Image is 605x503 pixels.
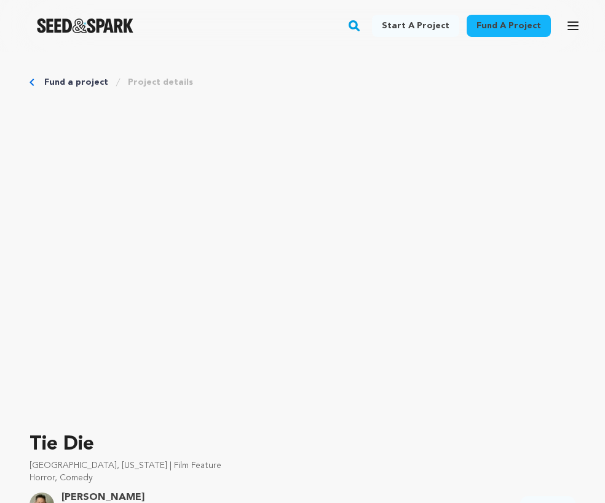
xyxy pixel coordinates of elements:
[467,15,551,37] a: Fund a project
[128,76,193,88] a: Project details
[37,18,133,33] a: Seed&Spark Homepage
[30,76,575,88] div: Breadcrumb
[372,15,459,37] a: Start a project
[44,76,108,88] a: Fund a project
[30,430,575,459] p: Tie Die
[37,18,133,33] img: Seed&Spark Logo Dark Mode
[30,459,575,472] p: [GEOGRAPHIC_DATA], [US_STATE] | Film Feature
[30,472,575,484] p: Horror, Comedy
